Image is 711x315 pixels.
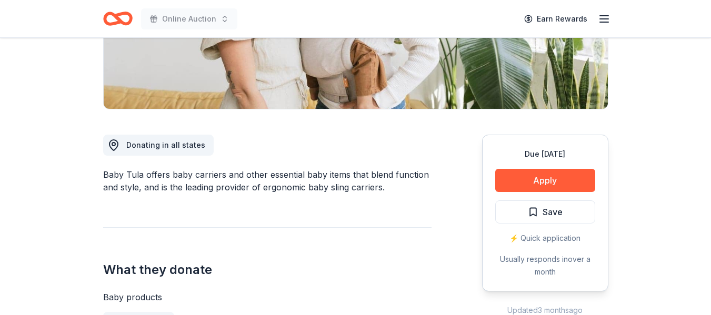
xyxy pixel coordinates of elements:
[495,148,595,160] div: Due [DATE]
[495,200,595,223] button: Save
[103,6,133,31] a: Home
[162,13,216,25] span: Online Auction
[126,140,205,149] span: Donating in all states
[103,291,432,303] div: Baby products
[543,205,563,219] span: Save
[103,261,432,278] h2: What they donate
[495,169,595,192] button: Apply
[141,8,237,29] button: Online Auction
[103,168,432,194] div: Baby Tula offers baby carriers and other essential baby items that blend function and style, and ...
[518,9,594,28] a: Earn Rewards
[495,253,595,278] div: Usually responds in over a month
[495,232,595,245] div: ⚡️ Quick application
